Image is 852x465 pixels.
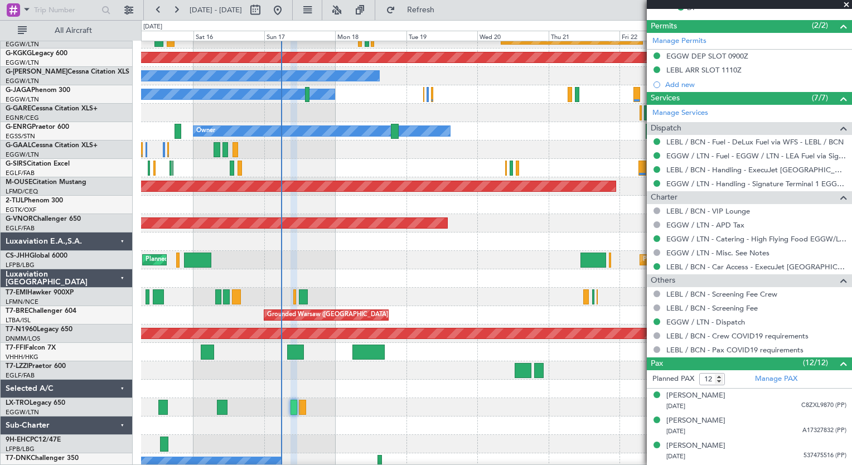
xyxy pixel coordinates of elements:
a: LEBL / BCN - Screening Fee [666,303,758,313]
a: G-VNORChallenger 650 [6,216,81,222]
a: LEBL / BCN - Screening Fee Crew [666,289,777,299]
a: T7-EMIHawker 900XP [6,289,74,296]
a: G-[PERSON_NAME]Cessna Citation XLS [6,69,129,75]
a: DNMM/LOS [6,335,40,343]
span: Refresh [398,6,444,14]
a: EGGW / LTN - Misc. See Notes [666,248,769,258]
a: LEBL / BCN - Fuel - DeLux Fuel via WFS - LEBL / BCN [666,137,844,147]
a: 2-TIJLPhenom 300 [6,197,63,204]
a: Manage Services [652,108,708,119]
a: EGNR/CEG [6,114,39,122]
span: Services [651,92,680,105]
a: G-GARECessna Citation XLS+ [6,105,98,112]
span: [DATE] [666,427,685,435]
a: LX-TROLegacy 650 [6,400,65,406]
span: T7-FFI [6,345,25,351]
span: G-SIRS [6,161,27,167]
span: 537475516 (PP) [803,451,846,461]
a: T7-N1960Legacy 650 [6,326,72,333]
span: G-[PERSON_NAME] [6,69,67,75]
span: T7-N1960 [6,326,37,333]
a: T7-FFIFalcon 7X [6,345,56,351]
span: T7-EMI [6,289,27,296]
label: Planned PAX [652,374,694,385]
div: Planned Maint [GEOGRAPHIC_DATA] ([GEOGRAPHIC_DATA]) [146,251,321,268]
span: G-ENRG [6,124,32,130]
span: [DATE] [666,402,685,410]
span: Pax [651,357,663,370]
div: [PERSON_NAME] [666,390,725,401]
a: G-ENRGPraetor 600 [6,124,69,130]
a: EGGW/LTN [6,40,39,49]
span: Charter [651,191,677,204]
div: EGGW DEP SLOT 0900Z [666,51,748,61]
a: EGLF/FAB [6,169,35,177]
a: LTBA/ISL [6,316,31,324]
a: LEBL / BCN - Pax COVID19 requirements [666,345,803,355]
a: EGGW/LTN [6,408,39,416]
span: 9H-EHC [6,437,30,443]
a: M-OUSECitation Mustang [6,179,86,186]
button: All Aircraft [12,22,121,40]
span: G-GARE [6,105,31,112]
a: LFPB/LBG [6,261,35,269]
div: [DATE] [143,22,162,32]
input: Trip Number [34,2,98,18]
a: EGLF/FAB [6,224,35,232]
a: EGGW/LTN [6,151,39,159]
div: Owner [196,123,215,139]
a: LEBL / BCN - Crew COVID19 requirements [666,331,809,341]
span: T7-BRE [6,308,28,314]
span: 2-TIJL [6,197,24,204]
a: G-JAGAPhenom 300 [6,87,70,94]
a: EGGW / LTN - Catering - High Flying Food EGGW/LTN [666,234,846,244]
div: Grounded Warsaw ([GEOGRAPHIC_DATA]) [267,307,390,323]
a: Manage PAX [755,374,797,385]
a: VHHH/HKG [6,353,38,361]
a: G-GAALCessna Citation XLS+ [6,142,98,149]
a: LEBL / BCN - Car Access - ExecuJet [GEOGRAPHIC_DATA] [PERSON_NAME]/BCN [666,262,846,272]
div: Planned Maint [GEOGRAPHIC_DATA] ([GEOGRAPHIC_DATA]) [643,251,819,268]
a: G-KGKGLegacy 600 [6,50,67,57]
div: Sun 17 [264,31,335,41]
a: EGGW/LTN [6,95,39,104]
span: CS-JHH [6,253,30,259]
span: Others [651,274,675,287]
button: Refresh [381,1,448,19]
div: [PERSON_NAME] [666,415,725,427]
div: Mon 18 [335,31,406,41]
span: Dispatch [651,122,681,135]
span: G-VNOR [6,216,33,222]
span: M-OUSE [6,179,32,186]
a: EGGW / LTN - APD Tax [666,220,744,230]
span: (7/7) [812,92,828,104]
a: T7-DNKChallenger 350 [6,455,79,462]
span: Permits [651,20,677,33]
a: EGGW/LTN [6,59,39,67]
div: LEBL ARR SLOT 1110Z [666,65,742,75]
span: (2/2) [812,20,828,31]
a: G-SIRSCitation Excel [6,161,70,167]
a: Manage Permits [652,36,706,47]
a: EGLF/FAB [6,371,35,380]
span: [DATE] [666,452,685,461]
div: Thu 21 [549,31,619,41]
a: 9H-EHCPC12/47E [6,437,61,443]
span: T7-DNK [6,455,31,462]
div: Sat 16 [193,31,264,41]
span: A17327832 (PP) [802,426,846,435]
span: LX-TRO [6,400,30,406]
a: EGGW/LTN [6,77,39,85]
a: EGGW / LTN - Fuel - EGGW / LTN - LEA Fuel via Signature in EGGW [666,151,846,161]
span: (12/12) [803,357,828,369]
a: CS-JHHGlobal 6000 [6,253,67,259]
a: LFMD/CEQ [6,187,38,196]
span: G-JAGA [6,87,31,94]
div: Fri 22 [619,31,690,41]
a: EGGW / LTN - Dispatch [666,317,745,327]
a: EGTK/OXF [6,206,36,214]
span: [DATE] - [DATE] [190,5,242,15]
a: LFMN/NCE [6,298,38,306]
span: G-KGKG [6,50,32,57]
span: All Aircraft [29,27,118,35]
